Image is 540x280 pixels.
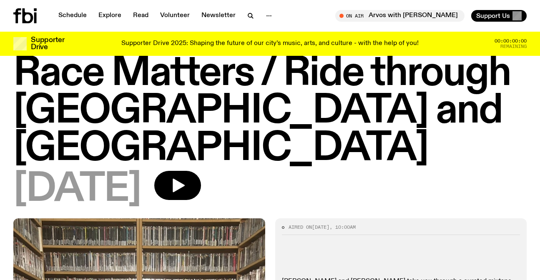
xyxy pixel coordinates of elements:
span: Aired on [289,224,312,230]
span: Remaining [500,44,527,49]
h3: Supporter Drive [31,37,64,51]
h1: Race Matters / Ride through [GEOGRAPHIC_DATA] and [GEOGRAPHIC_DATA] [13,55,527,167]
a: Explore [93,10,126,22]
span: [DATE] [312,224,329,230]
a: Read [128,10,153,22]
button: On AirArvos with [PERSON_NAME] [335,10,465,22]
span: , 10:00am [329,224,356,230]
span: 00:00:00:00 [495,39,527,43]
span: [DATE] [13,171,141,208]
a: Newsletter [196,10,241,22]
span: Support Us [476,12,510,20]
a: Volunteer [155,10,195,22]
button: Support Us [471,10,527,22]
a: Schedule [53,10,92,22]
p: Supporter Drive 2025: Shaping the future of our city’s music, arts, and culture - with the help o... [121,40,419,47]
